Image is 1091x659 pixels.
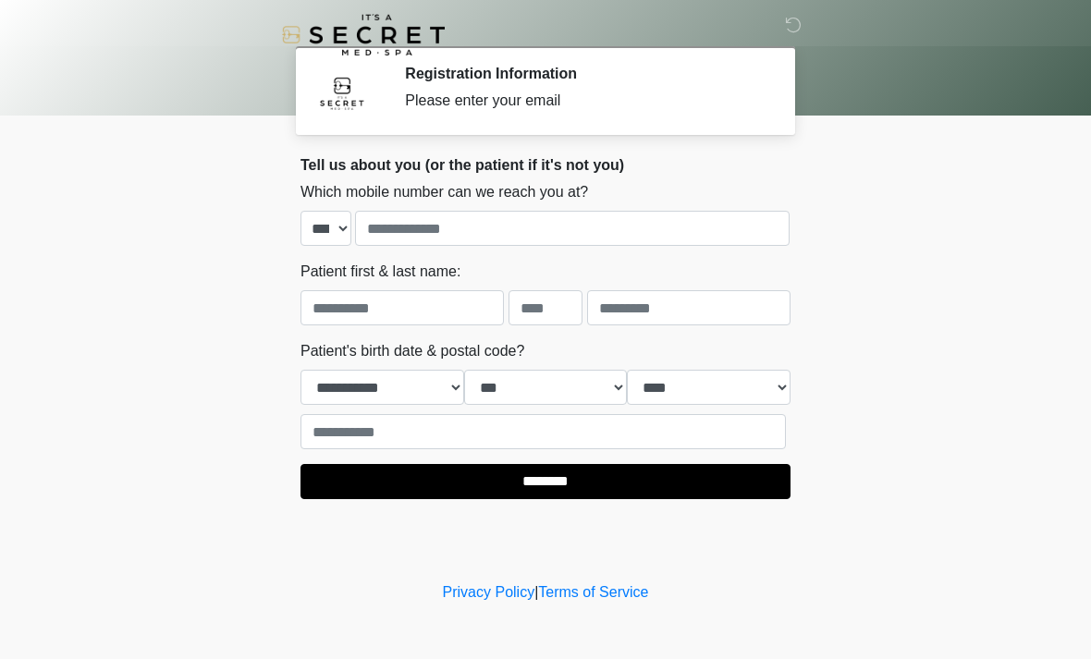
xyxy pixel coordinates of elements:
[538,584,648,600] a: Terms of Service
[443,584,535,600] a: Privacy Policy
[405,65,763,82] h2: Registration Information
[300,156,791,174] h2: Tell us about you (or the patient if it's not you)
[405,90,763,112] div: Please enter your email
[534,584,538,600] a: |
[300,181,588,203] label: Which mobile number can we reach you at?
[300,261,460,283] label: Patient first & last name:
[282,14,445,55] img: It's A Secret Med Spa Logo
[314,65,370,120] img: Agent Avatar
[300,340,524,362] label: Patient's birth date & postal code?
